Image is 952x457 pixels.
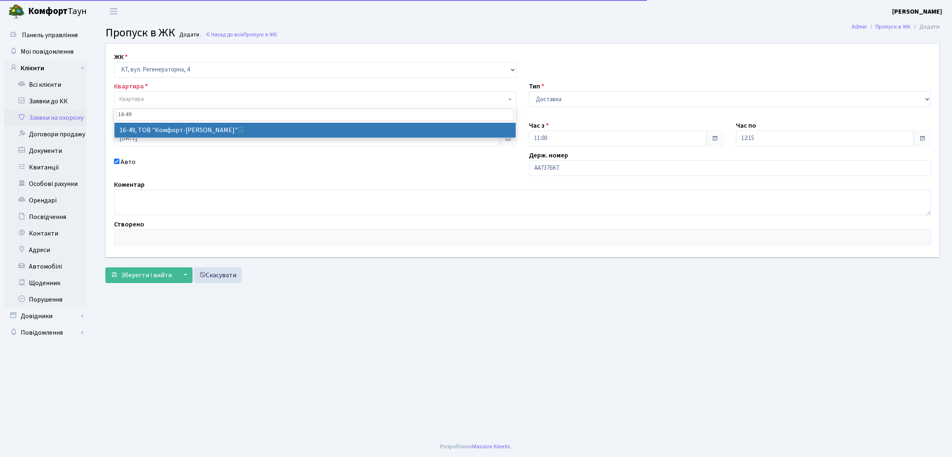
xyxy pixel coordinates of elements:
[4,291,87,308] a: Порушення
[114,52,128,62] label: ЖК
[852,22,867,31] a: Admin
[4,324,87,341] a: Повідомлення
[114,81,148,91] label: Квартира
[4,258,87,275] a: Автомобілі
[4,275,87,291] a: Щоденник
[4,126,87,143] a: Договори продажу
[178,31,202,38] small: Додати .
[243,31,277,38] span: Пропуск в ЖК
[876,22,911,31] a: Пропуск в ЖК
[529,150,568,160] label: Держ. номер
[529,81,544,91] label: Тип
[4,308,87,324] a: Довідники
[119,95,144,103] span: Квартира
[8,3,25,20] img: logo.png
[114,219,144,229] label: Створено
[440,442,512,451] div: Розроблено .
[121,271,172,280] span: Зберегти і вийти
[529,160,931,176] input: АА1234АА
[4,159,87,176] a: Квитанції
[4,176,87,192] a: Особові рахунки
[472,442,511,451] a: Massive Kinetic
[4,43,87,60] a: Мої повідомлення
[4,143,87,159] a: Документи
[4,242,87,258] a: Адреси
[4,27,87,43] a: Панель управління
[892,7,942,17] a: [PERSON_NAME]
[4,209,87,225] a: Посвідчення
[892,7,942,16] b: [PERSON_NAME]
[205,31,277,38] a: Назад до всіхПропуск в ЖК
[121,157,136,167] label: Авто
[103,5,124,18] button: Переключити навігацію
[22,31,78,40] span: Панель управління
[114,123,516,138] li: 16-49, ТОВ "Комфорт-[PERSON_NAME]"
[194,267,242,283] a: Скасувати
[28,5,87,19] span: Таун
[911,22,940,31] li: Додати
[4,225,87,242] a: Контакти
[839,18,952,36] nav: breadcrumb
[4,109,87,126] a: Заявки на охорону
[736,121,756,131] label: Час по
[114,180,145,190] label: Коментар
[21,47,74,56] span: Мої повідомлення
[4,192,87,209] a: Орендарі
[105,24,175,41] span: Пропуск в ЖК
[28,5,68,18] b: Комфорт
[105,267,177,283] button: Зберегти і вийти
[4,76,87,93] a: Всі клієнти
[529,121,549,131] label: Час з
[4,93,87,109] a: Заявки до КК
[4,60,87,76] a: Клієнти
